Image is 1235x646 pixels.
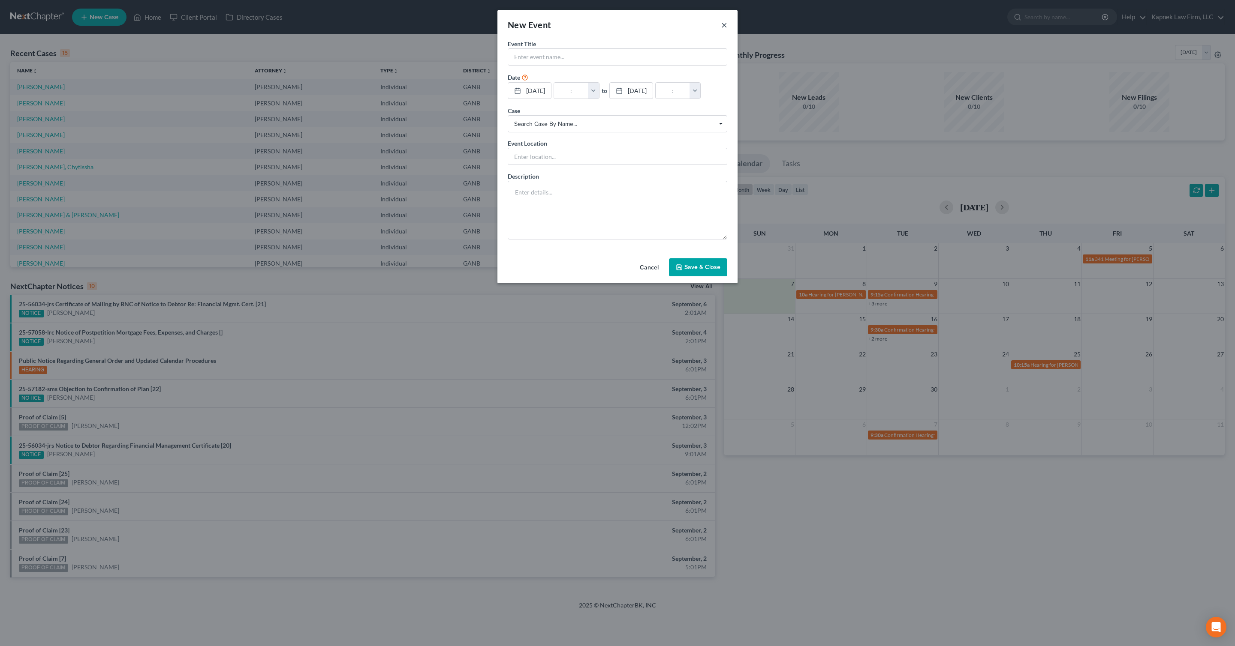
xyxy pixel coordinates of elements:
[656,83,690,99] input: -- : --
[508,83,551,99] a: [DATE]
[721,20,727,30] button: ×
[514,120,721,129] span: Search case by name...
[669,258,727,276] button: Save & Close
[1206,617,1226,637] div: Open Intercom Messenger
[508,49,727,65] input: Enter event name...
[508,40,536,48] span: Event Title
[508,139,547,148] label: Event Location
[508,20,551,30] span: New Event
[602,86,607,95] label: to
[554,83,588,99] input: -- : --
[610,83,653,99] a: [DATE]
[508,172,539,181] label: Description
[508,73,520,82] label: Date
[508,115,727,132] span: Select box activate
[633,259,666,276] button: Cancel
[508,148,727,164] input: Enter location...
[508,106,520,115] label: Case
